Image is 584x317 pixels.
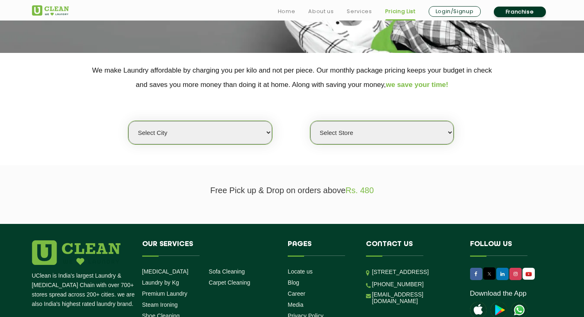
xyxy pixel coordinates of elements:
[288,240,354,256] h4: Pages
[142,240,276,256] h4: Our Services
[345,186,374,195] span: Rs. 480
[32,186,552,195] p: Free Pick up & Drop on orders above
[385,7,416,16] a: Pricing List
[470,290,527,298] a: Download the App
[429,6,481,17] a: Login/Signup
[209,279,250,286] a: Carpet Cleaning
[523,270,534,278] img: UClean Laundry and Dry Cleaning
[278,7,295,16] a: Home
[142,268,189,275] a: [MEDICAL_DATA]
[209,268,245,275] a: Sofa Cleaning
[366,240,458,256] h4: Contact us
[288,268,313,275] a: Locate us
[372,291,458,304] a: [EMAIL_ADDRESS][DOMAIN_NAME]
[470,240,542,256] h4: Follow us
[288,301,303,308] a: Media
[494,7,546,17] a: Franchise
[32,5,69,16] img: UClean Laundry and Dry Cleaning
[288,279,299,286] a: Blog
[142,301,178,308] a: Steam Ironing
[372,267,458,277] p: [STREET_ADDRESS]
[308,7,334,16] a: About us
[142,279,179,286] a: Laundry by Kg
[32,63,552,92] p: We make Laundry affordable by charging you per kilo and not per piece. Our monthly package pricin...
[386,81,448,89] span: we save your time!
[142,290,188,297] a: Premium Laundry
[347,7,372,16] a: Services
[32,271,136,309] p: UClean is India's largest Laundry & [MEDICAL_DATA] Chain with over 700+ stores spread across 200+...
[288,290,305,297] a: Career
[32,240,120,265] img: logo.png
[372,281,424,287] a: [PHONE_NUMBER]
